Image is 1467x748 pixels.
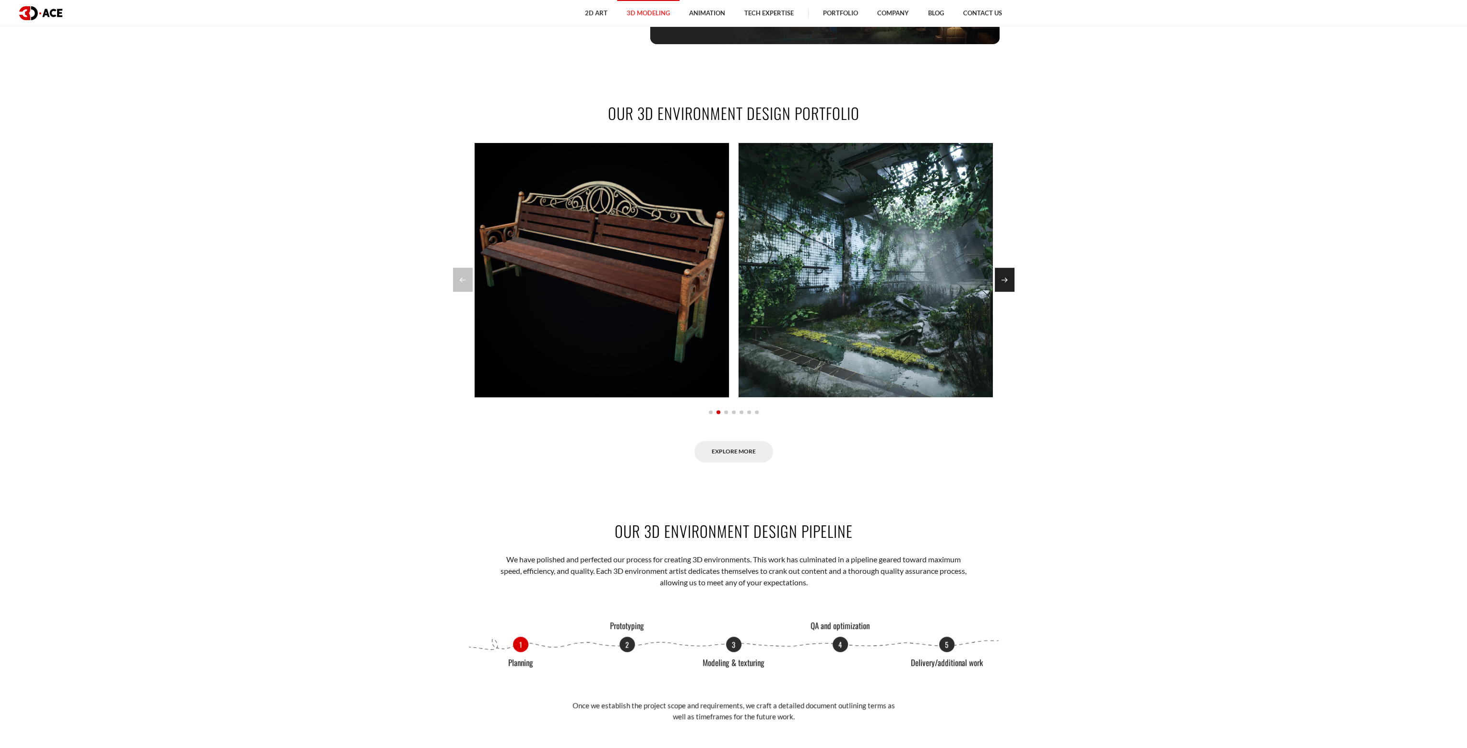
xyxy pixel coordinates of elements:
[939,637,954,652] div: Go to slide 5
[453,268,473,292] div: Previous slide
[620,637,635,652] p: 2
[467,520,1000,542] h2: OUR 3D ENVIRONMENT DESIGN PIPELINE
[716,410,720,414] span: Go to slide 2
[732,410,736,414] span: Go to slide 4
[19,6,62,20] img: logo dark
[497,554,970,589] p: We have polished and perfected our process for creating 3D environments. This work has culminated...
[724,410,728,414] span: Go to slide 3
[591,621,663,630] p: Prototyping
[833,637,848,652] p: 4
[755,410,759,414] span: Go to slide 7
[694,441,773,463] a: Explore More
[995,268,1014,292] div: Next slide
[747,410,751,414] span: Go to slide 6
[566,700,902,723] p: Once we establish the project scope and requirements, we craft a detailed document outlining term...
[620,637,635,652] div: Go to slide 2
[726,637,741,652] div: Go to slide 3
[726,637,741,652] p: 3
[698,658,770,667] p: Modeling & texturing
[939,637,954,652] p: 5
[709,410,713,414] span: Go to slide 1
[911,658,983,667] p: Delivery/additional work
[833,637,848,652] div: Go to slide 4
[739,410,743,414] span: Go to slide 5
[467,102,1000,124] h2: OUR 3D ENVIRONMENT DESIGN PORTFOLIO
[804,621,876,630] p: QA and optimization
[475,143,729,397] a: Bench
[739,143,993,397] a: Metro – Environment modeling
